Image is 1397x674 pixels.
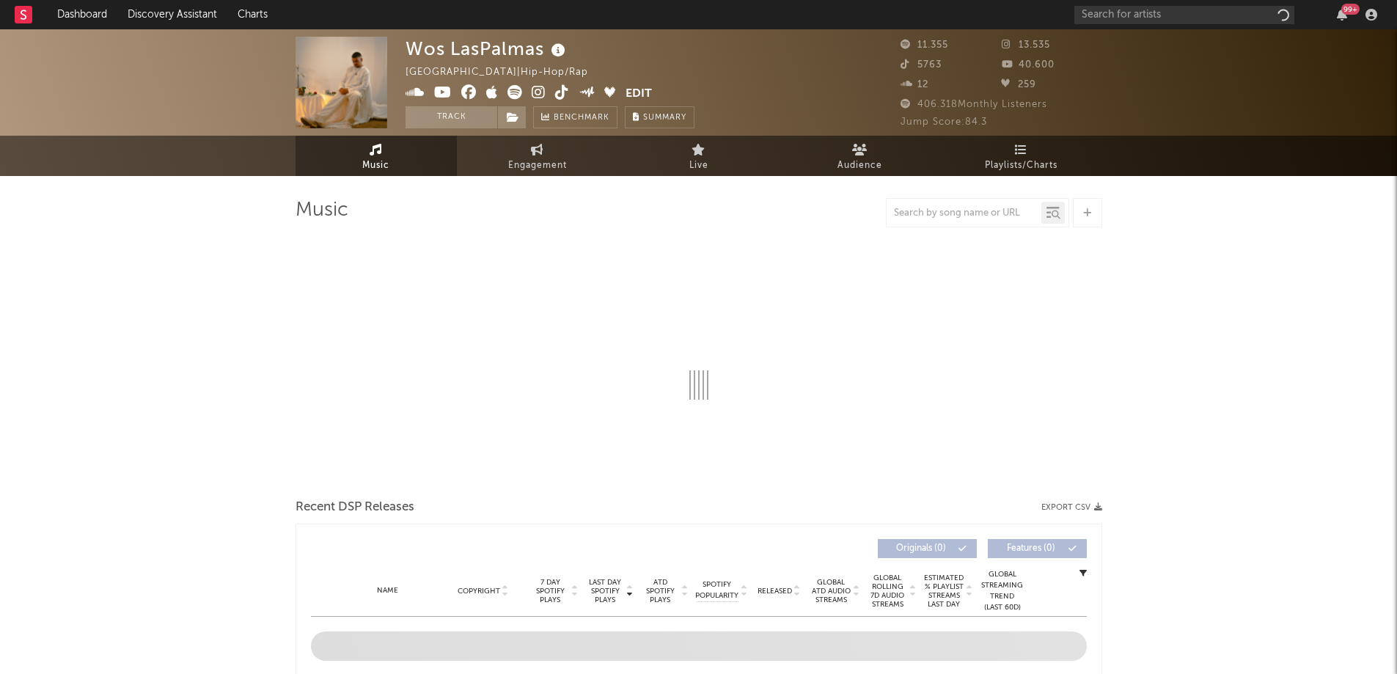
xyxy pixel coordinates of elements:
[406,37,569,61] div: Wos LasPalmas
[887,544,955,553] span: Originals ( 0 )
[695,579,738,601] span: Spotify Popularity
[1001,60,1054,70] span: 40.600
[618,136,780,176] a: Live
[997,544,1065,553] span: Features ( 0 )
[901,100,1047,109] span: 406.318 Monthly Listeners
[457,136,618,176] a: Engagement
[887,208,1041,219] input: Search by song name or URL
[625,85,651,103] button: Edit
[458,587,500,596] span: Copyright
[868,574,908,609] span: Global Rolling 7D Audio Streams
[508,157,567,175] span: Engagement
[340,585,436,596] div: Name
[533,106,617,128] a: Benchmark
[985,157,1057,175] span: Playlists/Charts
[837,157,882,175] span: Audience
[901,80,928,89] span: 12
[988,539,1087,558] button: Features(0)
[643,114,686,122] span: Summary
[924,574,964,609] span: Estimated % Playlist Streams Last Day
[1337,9,1347,21] button: 99+
[554,109,609,127] span: Benchmark
[878,539,977,558] button: Originals(0)
[980,569,1024,613] div: Global Streaming Trend (Last 60D)
[941,136,1102,176] a: Playlists/Charts
[296,136,457,176] a: Music
[1001,40,1049,50] span: 13.535
[625,106,694,128] button: Summary
[1041,503,1102,512] button: Export CSV
[901,40,948,50] span: 11.355
[811,578,851,604] span: Global ATD Audio Streams
[901,117,987,127] span: Jump Score: 84.3
[641,578,680,604] span: ATD Spotify Plays
[362,157,389,175] span: Music
[780,136,941,176] a: Audience
[586,578,625,604] span: Last Day Spotify Plays
[689,157,708,175] span: Live
[1341,4,1360,15] div: 99 +
[901,60,942,70] span: 5763
[531,578,570,604] span: 7 Day Spotify Plays
[1074,6,1294,24] input: Search for artists
[758,587,792,596] span: Released
[1001,80,1035,89] span: 259
[406,64,605,81] div: [GEOGRAPHIC_DATA] | Hip-Hop/Rap
[406,106,497,128] button: Track
[296,499,414,516] span: Recent DSP Releases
